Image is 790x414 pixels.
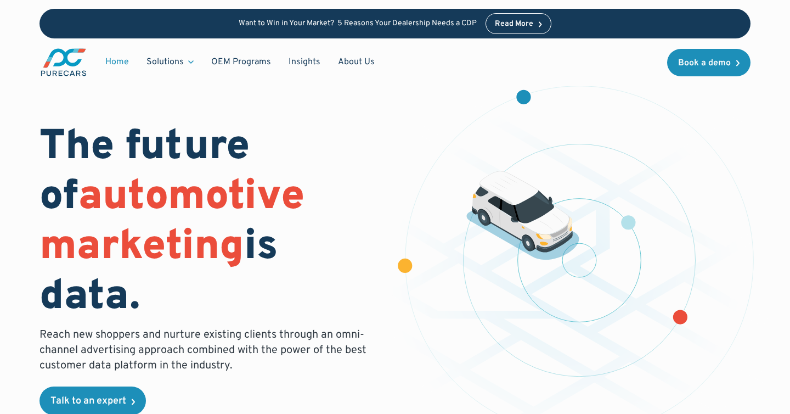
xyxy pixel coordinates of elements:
a: OEM Programs [202,52,280,72]
a: Read More [486,13,551,34]
a: main [39,47,88,77]
span: automotive marketing [39,171,304,274]
a: Insights [280,52,329,72]
img: illustration of a vehicle [466,171,579,260]
div: Solutions [138,52,202,72]
a: Home [97,52,138,72]
a: About Us [329,52,383,72]
div: Talk to an expert [50,396,126,406]
div: Solutions [146,56,184,68]
p: Reach new shoppers and nurture existing clients through an omni-channel advertising approach comb... [39,327,373,373]
p: Want to Win in Your Market? 5 Reasons Your Dealership Needs a CDP [239,19,477,29]
div: Book a demo [678,59,731,68]
img: purecars logo [39,47,88,77]
h1: The future of is data. [39,123,382,323]
a: Book a demo [667,49,751,76]
div: Read More [495,20,533,28]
